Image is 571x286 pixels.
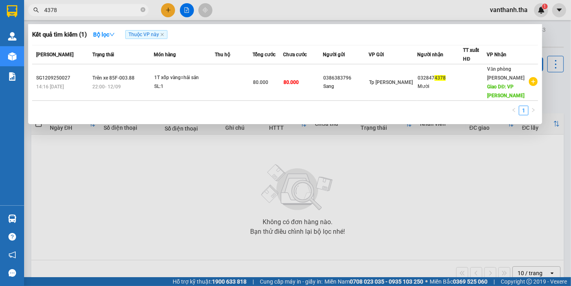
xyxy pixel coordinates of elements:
span: Món hàng [154,52,176,57]
img: solution-icon [8,72,16,81]
span: Giao DĐ: VP [PERSON_NAME] [487,84,525,98]
button: Bộ lọcdown [87,28,121,41]
span: plus-circle [529,77,538,86]
h3: Kết quả tìm kiếm ( 1 ) [32,31,87,39]
span: 4378 [434,75,446,81]
img: warehouse-icon [8,32,16,41]
span: Chưa cước [283,52,307,57]
span: close-circle [141,7,145,12]
span: VP Gửi [369,52,384,57]
span: Thu hộ [215,52,230,57]
span: right [531,108,536,112]
span: close-circle [141,6,145,14]
div: 1T xốp vàng=hải sản [154,74,214,82]
span: close [160,33,164,37]
span: 22:00 - 12/09 [92,84,121,90]
a: 1 [519,106,528,115]
input: Tìm tên, số ĐT hoặc mã đơn [44,6,139,14]
span: Trạng thái [92,52,114,57]
span: Trên xe 85F-003.88 [92,75,135,81]
img: logo-vxr [7,5,17,17]
strong: Bộ lọc [93,31,115,38]
span: TT xuất HĐ [463,47,479,62]
span: 80.000 [284,80,299,85]
span: Tổng cước [253,52,275,57]
div: SL: 1 [154,82,214,91]
span: Văn phòng [PERSON_NAME] [487,66,525,81]
div: Sang [323,82,368,91]
span: Thuộc VP này [125,30,167,39]
span: search [33,7,39,13]
li: Next Page [528,106,538,115]
span: [PERSON_NAME] [36,52,73,57]
span: left [512,108,516,112]
div: Mười [418,82,463,91]
span: message [8,269,16,277]
span: notification [8,251,16,259]
button: left [509,106,519,115]
span: Người nhận [417,52,443,57]
button: right [528,106,538,115]
span: question-circle [8,233,16,241]
img: warehouse-icon [8,214,16,223]
span: Tp [PERSON_NAME] [369,80,413,85]
img: warehouse-icon [8,52,16,61]
span: down [109,32,115,37]
span: VP Nhận [487,52,507,57]
div: SG1209250027 [36,74,90,82]
span: Người gửi [323,52,345,57]
span: 14:16 [DATE] [36,84,64,90]
span: 80.000 [253,80,268,85]
li: Previous Page [509,106,519,115]
div: 032847 [418,74,463,82]
div: 0386383796 [323,74,368,82]
li: 1 [519,106,528,115]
